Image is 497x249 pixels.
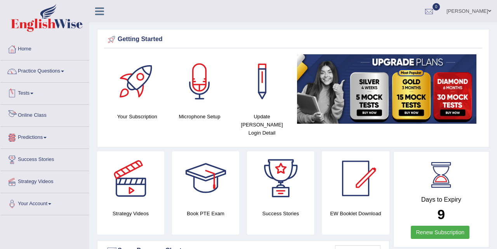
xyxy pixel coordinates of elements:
h4: Strategy Videos [97,209,164,218]
a: Your Account [0,193,89,213]
b: 9 [438,207,445,222]
span: 0 [433,3,440,10]
a: Practice Questions [0,61,89,80]
h4: Book PTE Exam [172,209,239,218]
a: Strategy Videos [0,171,89,190]
img: small5.jpg [297,54,476,124]
h4: Days to Expiry [402,196,481,203]
h4: EW Booklet Download [322,209,389,218]
a: Tests [0,83,89,102]
h4: Your Subscription [110,112,165,121]
h4: Success Stories [247,209,314,218]
a: Predictions [0,127,89,146]
a: Home [0,38,89,58]
div: Getting Started [106,34,480,45]
a: Renew Subscription [411,226,469,239]
a: Online Class [0,105,89,124]
a: Success Stories [0,149,89,168]
h4: Microphone Setup [172,112,227,121]
h4: Update [PERSON_NAME] Login Detail [235,112,289,137]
